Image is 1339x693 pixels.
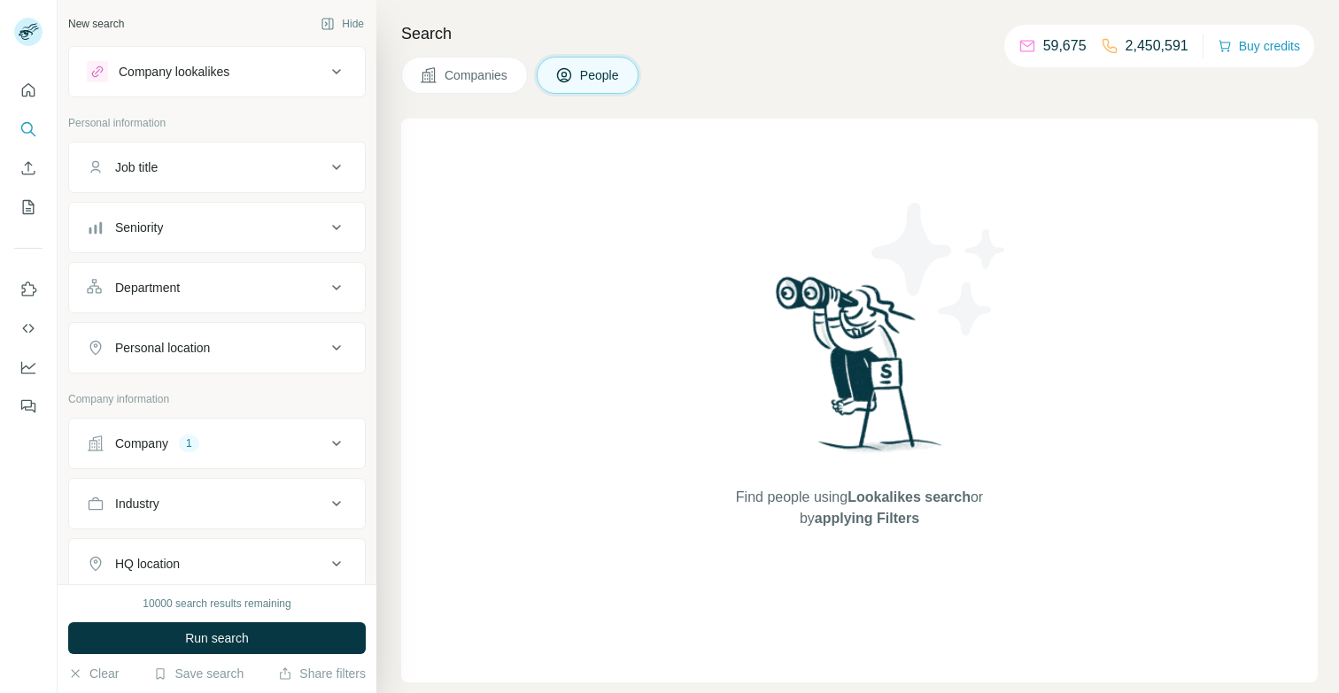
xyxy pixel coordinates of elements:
button: Job title [69,146,365,189]
button: My lists [14,191,43,223]
p: 59,675 [1043,35,1087,57]
span: Run search [185,629,249,647]
div: 10000 search results remaining [143,596,290,612]
button: Company1 [69,422,365,465]
div: Department [115,279,180,296]
button: Seniority [69,206,365,249]
button: Hide [308,11,376,37]
span: Find people using or by [717,487,1001,529]
img: Surfe Illustration - Stars [860,189,1019,349]
button: HQ location [69,543,365,585]
button: Quick start [14,74,43,106]
div: 1 [179,435,199,451]
button: Dashboard [14,351,43,383]
button: Use Surfe API [14,312,43,344]
button: Run search [68,622,366,654]
div: HQ location [115,555,180,573]
span: Lookalikes search [848,489,971,504]
button: Share filters [278,665,366,682]
div: Seniority [115,219,163,236]
p: Company information [68,391,366,407]
div: Industry [115,495,159,512]
span: applying Filters [815,511,919,526]
span: People [580,66,621,84]
button: Clear [68,665,119,682]
div: New search [68,16,124,32]
button: Personal location [69,327,365,369]
img: Surfe Illustration - Woman searching with binoculars [768,272,952,469]
button: Search [14,113,43,145]
div: Company [115,435,168,452]
span: Companies [445,66,509,84]
button: Use Surfe on LinkedIn [14,273,43,305]
p: 2,450,591 [1126,35,1188,57]
button: Feedback [14,390,43,422]
button: Save search [153,665,244,682]
h4: Search [401,21,1318,46]
button: Buy credits [1218,34,1300,58]
p: Personal information [68,115,366,131]
button: Company lookalikes [69,50,365,93]
button: Enrich CSV [14,152,43,184]
button: Industry [69,482,365,525]
div: Personal location [115,339,210,357]
button: Department [69,266,365,309]
div: Job title [115,158,158,176]
div: Company lookalikes [119,63,229,81]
